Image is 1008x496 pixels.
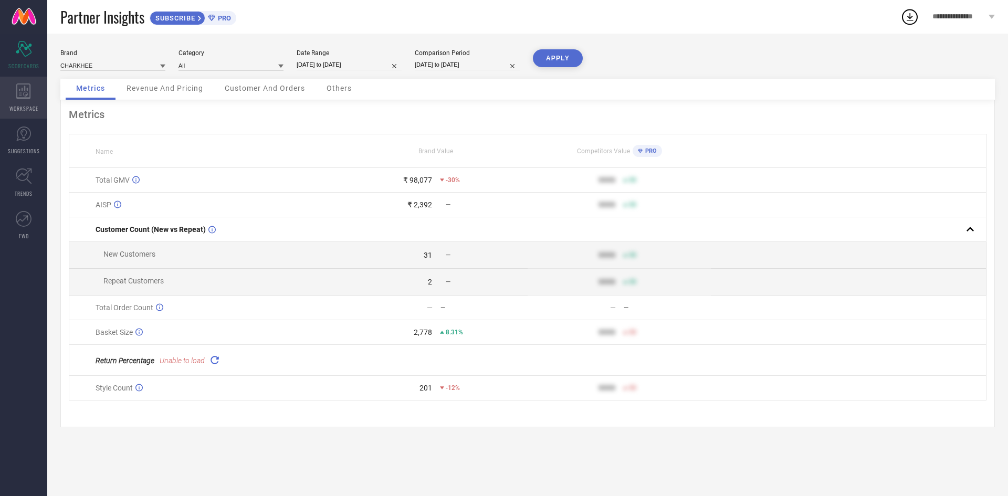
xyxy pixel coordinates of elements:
[900,7,919,26] div: Open download list
[9,104,38,112] span: WORKSPACE
[446,176,460,184] span: -30%
[150,8,236,25] a: SUBSCRIBEPRO
[446,384,460,392] span: -12%
[424,251,432,259] div: 31
[598,278,615,286] div: 9999
[415,59,520,70] input: Select comparison period
[403,176,432,184] div: ₹ 98,077
[624,304,710,311] div: —
[96,225,206,234] span: Customer Count (New vs Repeat)
[446,329,463,336] span: 8.31%
[446,251,450,259] span: —
[629,384,636,392] span: 50
[96,384,133,392] span: Style Count
[215,14,231,22] span: PRO
[96,328,133,336] span: Basket Size
[610,303,616,312] div: —
[8,62,39,70] span: SCORECARDS
[127,84,203,92] span: Revenue And Pricing
[418,147,453,155] span: Brand Value
[446,201,450,208] span: —
[419,384,432,392] div: 201
[225,84,305,92] span: Customer And Orders
[629,251,636,259] span: 50
[629,201,636,208] span: 50
[533,49,583,67] button: APPLY
[60,6,144,28] span: Partner Insights
[428,278,432,286] div: 2
[414,328,432,336] div: 2,778
[598,328,615,336] div: 9999
[598,384,615,392] div: 9999
[96,176,130,184] span: Total GMV
[407,200,432,209] div: ₹ 2,392
[629,329,636,336] span: 50
[8,147,40,155] span: SUGGESTIONS
[178,49,283,57] div: Category
[103,277,164,285] span: Repeat Customers
[327,84,352,92] span: Others
[96,356,154,365] span: Return Percentage
[60,49,165,57] div: Brand
[629,278,636,286] span: 50
[160,356,205,365] span: Unable to load
[629,176,636,184] span: 50
[297,59,402,70] input: Select date range
[207,353,222,367] div: Reload "Return Percentage "
[96,200,111,209] span: AISP
[69,108,986,121] div: Metrics
[415,49,520,57] div: Comparison Period
[297,49,402,57] div: Date Range
[598,200,615,209] div: 9999
[76,84,105,92] span: Metrics
[15,189,33,197] span: TRENDS
[598,176,615,184] div: 9999
[19,232,29,240] span: FWD
[440,304,527,311] div: —
[96,148,113,155] span: Name
[427,303,433,312] div: —
[103,250,155,258] span: New Customers
[446,278,450,286] span: —
[96,303,153,312] span: Total Order Count
[643,147,657,154] span: PRO
[150,14,198,22] span: SUBSCRIBE
[598,251,615,259] div: 9999
[577,147,630,155] span: Competitors Value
